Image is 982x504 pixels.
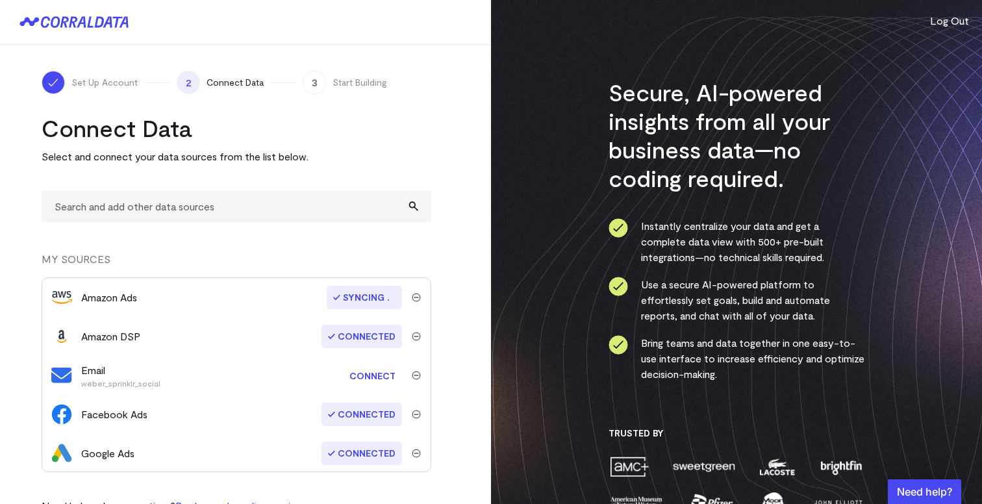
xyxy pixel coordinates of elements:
[333,76,387,89] span: Start Building
[42,190,431,222] input: Search and add other data sources
[412,371,421,380] img: trash-40e54a27.svg
[81,407,147,422] div: Facebook Ads
[42,149,431,164] p: Select and connect your data sources from the list below.
[327,286,402,309] span: Syncing
[177,71,200,94] span: 2
[42,114,431,142] h2: Connect Data
[42,251,431,277] div: MY SOURCES
[51,365,72,386] img: email-770d5d3c.svg
[47,76,60,89] img: ico-check-white-5ff98cb1.svg
[412,293,421,302] img: trash-40e54a27.svg
[51,326,72,347] img: amazon_dsp-c32df081.svg
[303,71,326,94] span: 3
[609,427,865,439] h3: Trusted By
[609,335,865,382] li: Bring teams and data together in one easy-to-use interface to increase efficiency and optimize de...
[609,455,650,478] img: amc-0b11a8f1.png
[818,455,864,478] img: brightfin-a251e171.png
[321,325,402,348] span: Connected
[71,76,138,89] span: Set Up Account
[321,403,402,426] span: Connected
[343,364,402,388] a: Connect
[609,218,865,265] li: Instantly centralize your data and get a complete data view with 500+ pre-built integrations—no t...
[51,443,72,464] img: google_ads-c8121f33.png
[609,277,865,323] li: Use a secure AI-powered platform to effortlessly set goals, build and automate reports, and chat ...
[412,332,421,341] img: trash-40e54a27.svg
[758,455,796,478] img: lacoste-7a6b0538.png
[81,362,160,388] div: Email
[672,455,736,478] img: sweetgreen-1d1fb32c.png
[81,329,140,344] div: Amazon DSP
[81,446,134,461] div: Google Ads
[51,291,72,303] img: amazon_ads-91064bad.svg
[609,218,628,238] img: ico-check-circle-4b19435c.svg
[609,277,628,296] img: ico-check-circle-4b19435c.svg
[609,78,865,192] h3: Secure, AI-powered insights from all your business data—no coding required.
[930,13,969,29] button: Log Out
[51,404,72,425] img: facebook_ads-56946ca1.svg
[412,410,421,419] img: trash-40e54a27.svg
[609,335,628,355] img: ico-check-circle-4b19435c.svg
[321,442,402,465] span: Connected
[81,378,160,388] p: weber_sprinklr_social
[81,290,137,305] div: Amazon Ads
[412,449,421,458] img: trash-40e54a27.svg
[207,76,264,89] span: Connect Data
